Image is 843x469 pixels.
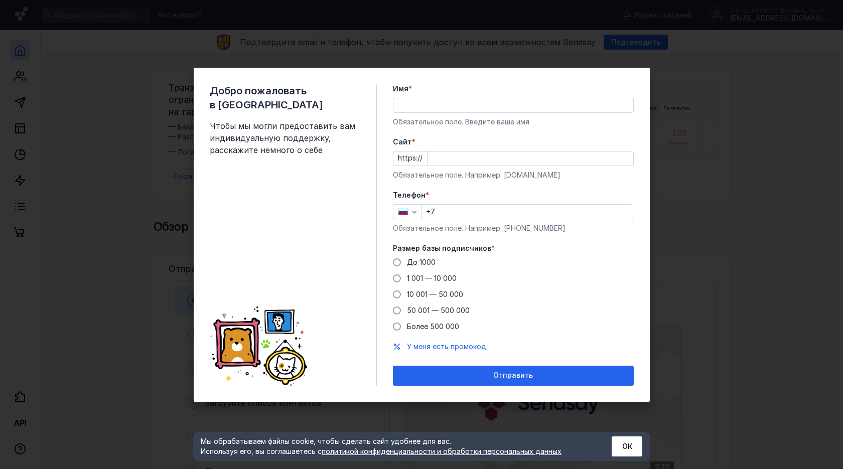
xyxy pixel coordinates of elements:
span: Имя [393,84,408,94]
span: Чтобы мы могли предоставить вам индивидуальную поддержку, расскажите немного о себе [210,120,360,156]
span: Более 500 000 [407,322,459,331]
span: Размер базы подписчиков [393,243,491,253]
span: 10 001 — 50 000 [407,290,463,298]
button: У меня есть промокод [407,342,486,352]
div: Обязательное поле. Введите ваше имя [393,117,634,127]
span: Отправить [493,371,533,380]
span: 1 001 — 10 000 [407,274,457,282]
button: Отправить [393,366,634,386]
a: политикой конфиденциальности и обработки персональных данных [322,447,561,455]
span: Добро пожаловать в [GEOGRAPHIC_DATA] [210,84,360,112]
span: 50 001 — 500 000 [407,306,470,315]
span: Телефон [393,190,426,200]
span: До 1000 [407,258,436,266]
button: ОК [612,436,642,456]
span: Cайт [393,137,412,147]
div: Обязательное поле. Например: [PHONE_NUMBER] [393,223,634,233]
div: Мы обрабатываем файлы cookie, чтобы сделать сайт удобнее для вас. Используя его, вы соглашаетесь c [201,436,587,456]
div: Обязательное поле. Например: [DOMAIN_NAME] [393,170,634,180]
span: У меня есть промокод [407,342,486,351]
